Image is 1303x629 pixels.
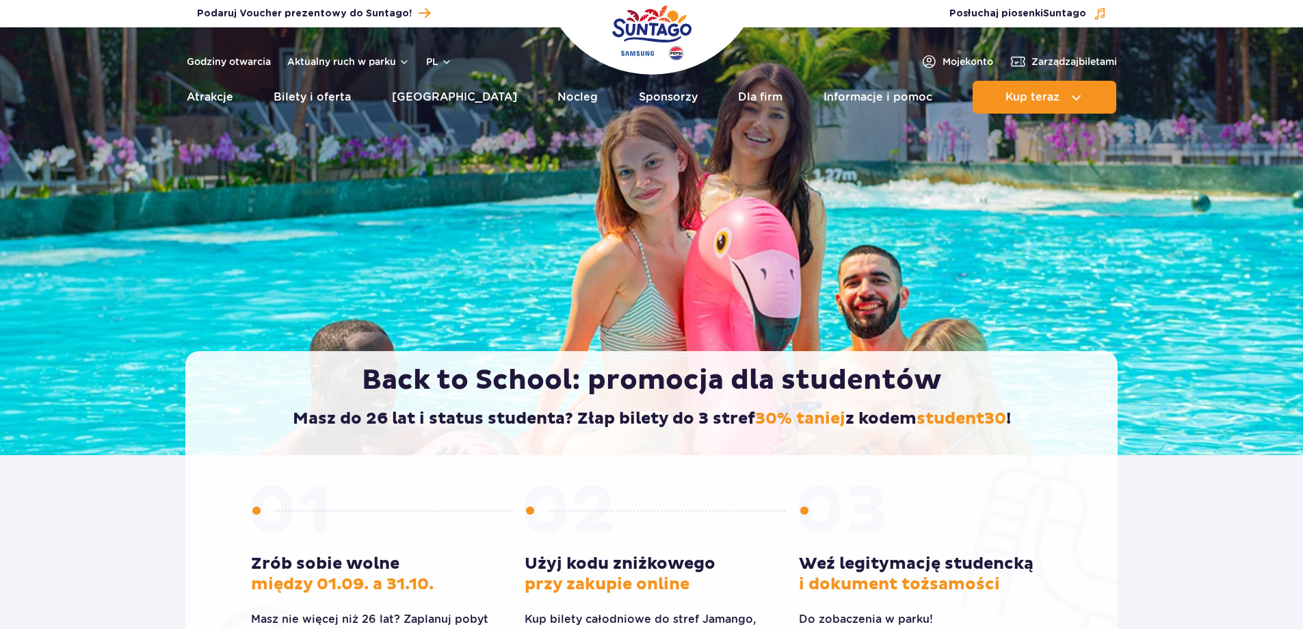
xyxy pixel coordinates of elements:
span: Zarządzaj biletami [1031,55,1117,68]
h2: Masz do 26 lat i status studenta? Złap bilety do 3 stref z kodem ! [214,409,1089,429]
h3: Zrób sobie wolne [251,554,504,595]
span: Moje konto [943,55,993,68]
button: Kup teraz [973,81,1116,114]
span: Suntago [1043,9,1086,18]
a: Podaruj Voucher prezentowy do Suntago! [197,4,430,23]
span: Podaruj Voucher prezentowy do Suntago! [197,7,412,21]
span: Kup teraz [1005,91,1059,103]
span: przy zakupie online [525,574,689,595]
h1: Back to School: promocja dla studentów [214,363,1089,398]
h3: Użyj kodu zniżkowego [525,554,778,595]
a: Nocleg [557,81,598,114]
span: i dokument tożsamości [799,574,1000,595]
a: Zarządzajbiletami [1010,53,1117,70]
span: student30 [917,409,1006,429]
span: Posłuchaj piosenki [949,7,1086,21]
button: Aktualny ruch w parku [287,56,410,67]
span: 30% taniej [755,409,845,429]
span: między 01.09. a 31.10. [251,574,434,595]
a: Sponsorzy [639,81,698,114]
a: Atrakcje [187,81,233,114]
h3: Weź legitymację studencką [799,554,1052,595]
a: Mojekonto [921,53,993,70]
button: Posłuchaj piosenkiSuntago [949,7,1107,21]
a: Informacje i pomoc [824,81,932,114]
a: [GEOGRAPHIC_DATA] [392,81,517,114]
a: Bilety i oferta [274,81,351,114]
button: pl [426,55,452,68]
a: Godziny otwarcia [187,55,271,68]
a: Dla firm [738,81,782,114]
p: Do zobaczenia w parku! [799,611,1052,628]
